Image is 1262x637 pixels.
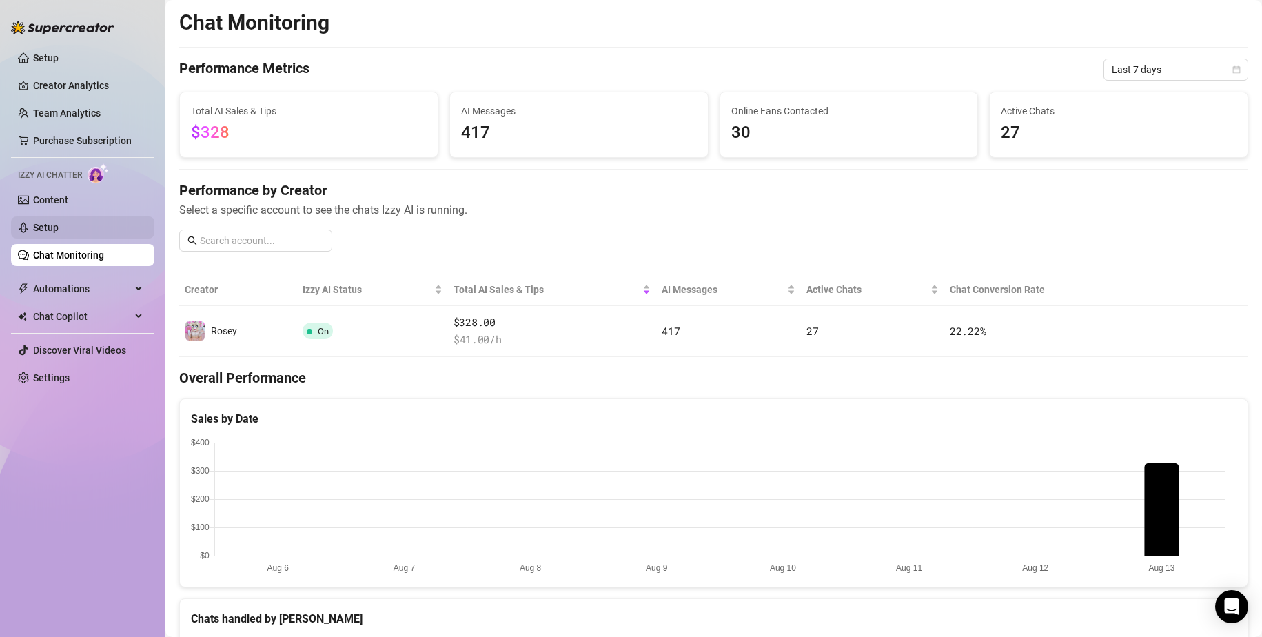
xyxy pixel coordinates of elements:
[33,250,104,261] a: Chat Monitoring
[662,282,784,297] span: AI Messages
[806,324,818,338] span: 27
[950,324,986,338] span: 22.22 %
[33,278,131,300] span: Automations
[33,108,101,119] a: Team Analytics
[454,282,640,297] span: Total AI Sales & Tips
[303,282,431,297] span: Izzy AI Status
[18,169,82,182] span: Izzy AI Chatter
[18,283,29,294] span: thunderbolt
[297,274,448,306] th: Izzy AI Status
[179,181,1248,200] h4: Performance by Creator
[179,274,297,306] th: Creator
[11,21,114,34] img: logo-BBDzfeDw.svg
[179,59,309,81] h4: Performance Metrics
[33,222,59,233] a: Setup
[1215,590,1248,623] div: Open Intercom Messenger
[731,103,967,119] span: Online Fans Contacted
[1001,120,1236,146] span: 27
[944,274,1141,306] th: Chat Conversion Rate
[191,123,230,142] span: $328
[88,163,109,183] img: AI Chatter
[33,372,70,383] a: Settings
[318,326,329,336] span: On
[33,194,68,205] a: Content
[33,52,59,63] a: Setup
[191,610,1236,627] div: Chats handled by [PERSON_NAME]
[191,410,1236,427] div: Sales by Date
[1112,59,1240,80] span: Last 7 days
[806,282,928,297] span: Active Chats
[656,274,801,306] th: AI Messages
[191,103,427,119] span: Total AI Sales & Tips
[454,332,651,348] span: $ 41.00 /h
[461,103,697,119] span: AI Messages
[33,305,131,327] span: Chat Copilot
[1001,103,1236,119] span: Active Chats
[33,135,132,146] a: Purchase Subscription
[662,324,680,338] span: 417
[200,233,324,248] input: Search account...
[179,10,329,36] h2: Chat Monitoring
[1232,65,1241,74] span: calendar
[33,74,143,97] a: Creator Analytics
[18,312,27,321] img: Chat Copilot
[179,201,1248,219] span: Select a specific account to see the chats Izzy AI is running.
[187,236,197,245] span: search
[448,274,657,306] th: Total AI Sales & Tips
[731,120,967,146] span: 30
[211,325,237,336] span: Rosey
[33,345,126,356] a: Discover Viral Videos
[454,314,651,331] span: $328.00
[185,321,205,341] img: Rosey
[461,120,697,146] span: 417
[179,368,1248,387] h4: Overall Performance
[801,274,944,306] th: Active Chats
